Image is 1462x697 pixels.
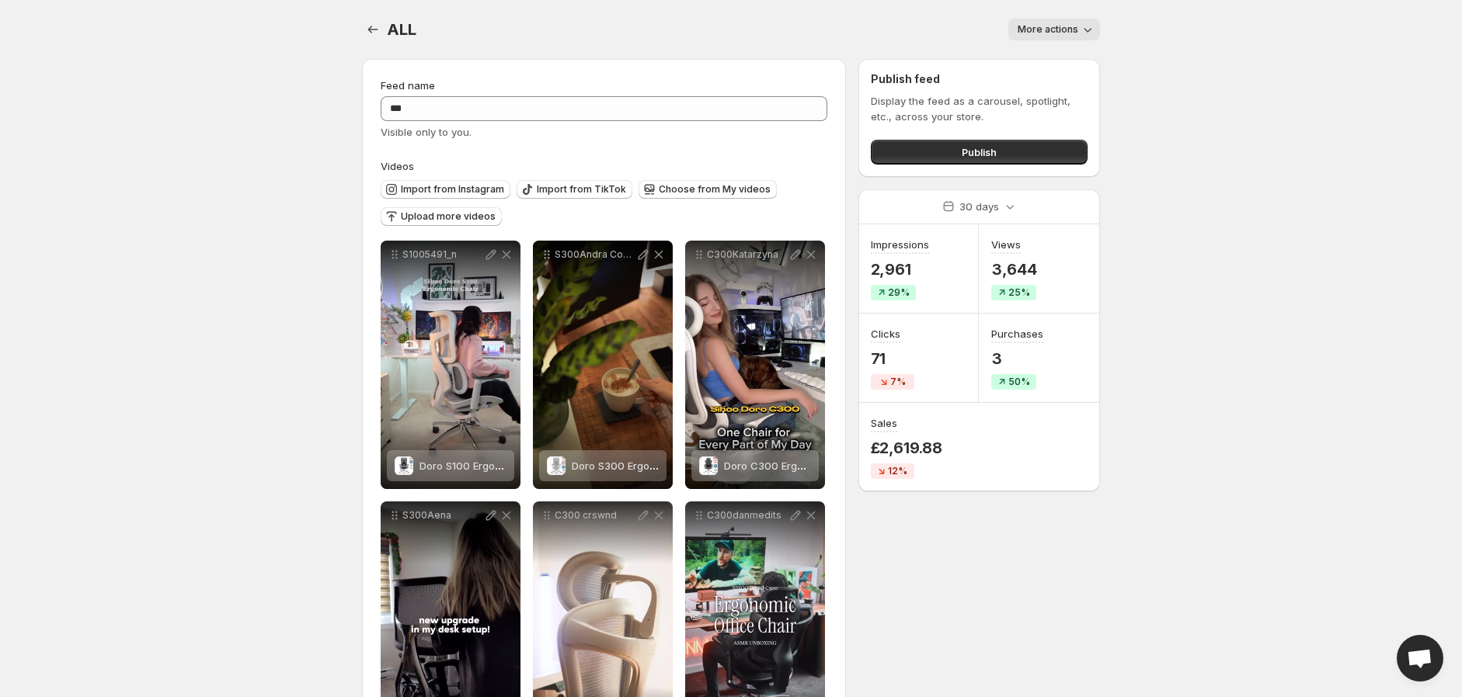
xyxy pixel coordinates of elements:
[395,456,413,475] img: Doro S100 Ergonomic Office Chair
[707,509,788,522] p: C300danmedits
[707,248,788,261] p: C300Katarzyna
[537,183,626,196] span: Import from TikTok
[381,180,510,199] button: Import from Instagram
[991,260,1036,279] p: 3,644
[401,183,504,196] span: Import from Instagram
[871,140,1088,165] button: Publish
[1397,635,1443,681] div: Open chat
[659,183,771,196] span: Choose from My videos
[362,19,384,40] button: Settings
[890,376,906,388] span: 7%
[1018,23,1078,36] span: More actions
[533,241,673,489] div: S300Andra CompressedDoro S300 Ergonomic Office ChairDoro S300 Ergonomic Office Chair
[1008,376,1030,388] span: 50%
[419,459,587,472] span: Doro S100 Ergonomic Office Chair
[991,326,1043,342] h3: Purchases
[387,20,416,39] span: ALL
[685,241,825,489] div: C300KatarzynaDoro C300 Ergonomic Office ChairDoro C300 Ergonomic Office Chair
[381,126,472,138] span: Visible only to you.
[871,93,1088,124] p: Display the feed as a carousel, spotlight, etc., across your store.
[699,456,718,475] img: Doro C300 Ergonomic Office Chair
[871,326,900,342] h3: Clicks
[1008,286,1030,299] span: 25%
[517,180,632,199] button: Import from TikTok
[871,439,942,457] p: £2,619.88
[547,456,566,475] img: Doro S300 Ergonomic Office Chair
[555,509,635,522] p: C300 crswnd
[871,71,1088,87] h2: Publish feed
[1008,19,1100,40] button: More actions
[888,465,907,477] span: 12%
[572,459,741,472] span: Doro S300 Ergonomic Office Chair
[401,210,496,223] span: Upload more videos
[381,160,414,172] span: Videos
[871,237,929,252] h3: Impressions
[402,509,483,522] p: S300Aena
[991,237,1021,252] h3: Views
[888,286,910,299] span: 29%
[381,241,520,489] div: S1005491_nDoro S100 Ergonomic Office ChairDoro S100 Ergonomic Office Chair
[871,349,914,368] p: 71
[639,180,777,199] button: Choose from My videos
[555,248,635,261] p: S300Andra Compressed
[381,207,502,226] button: Upload more videos
[381,79,435,92] span: Feed name
[959,199,999,214] p: 30 days
[871,260,929,279] p: 2,961
[991,349,1043,368] p: 3
[962,144,997,160] span: Publish
[402,248,483,261] p: S1005491_n
[724,459,895,472] span: Doro C300 Ergonomic Office Chair
[871,415,897,431] h3: Sales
